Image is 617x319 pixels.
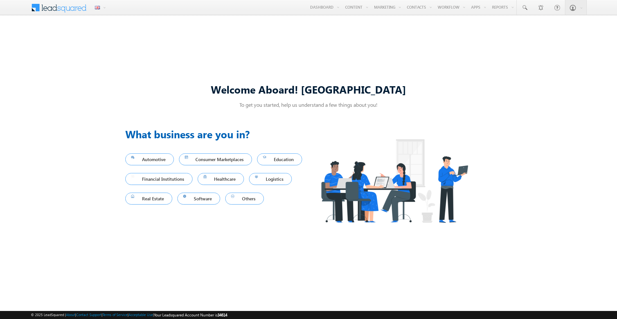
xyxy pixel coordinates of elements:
img: Industry.png [308,126,480,235]
span: Real Estate [131,194,166,203]
a: Contact Support [76,313,102,317]
span: Logistics [255,175,286,183]
span: © 2025 LeadSquared | | | | | [31,312,227,318]
a: About [66,313,75,317]
span: Education [263,155,296,164]
a: Acceptable Use [129,313,153,317]
span: Consumer Marketplaces [185,155,246,164]
span: 34614 [218,313,227,317]
h3: What business are you in? [125,126,308,142]
span: Financial Institutions [131,175,187,183]
span: Software [183,194,215,203]
span: Your Leadsquared Account Number is [154,313,227,317]
a: Terms of Service [103,313,128,317]
div: Welcome Aboard! [GEOGRAPHIC_DATA] [125,82,492,96]
span: Healthcare [203,175,238,183]
span: Others [231,194,258,203]
p: To get you started, help us understand a few things about you! [125,101,492,108]
span: Automotive [131,155,168,164]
